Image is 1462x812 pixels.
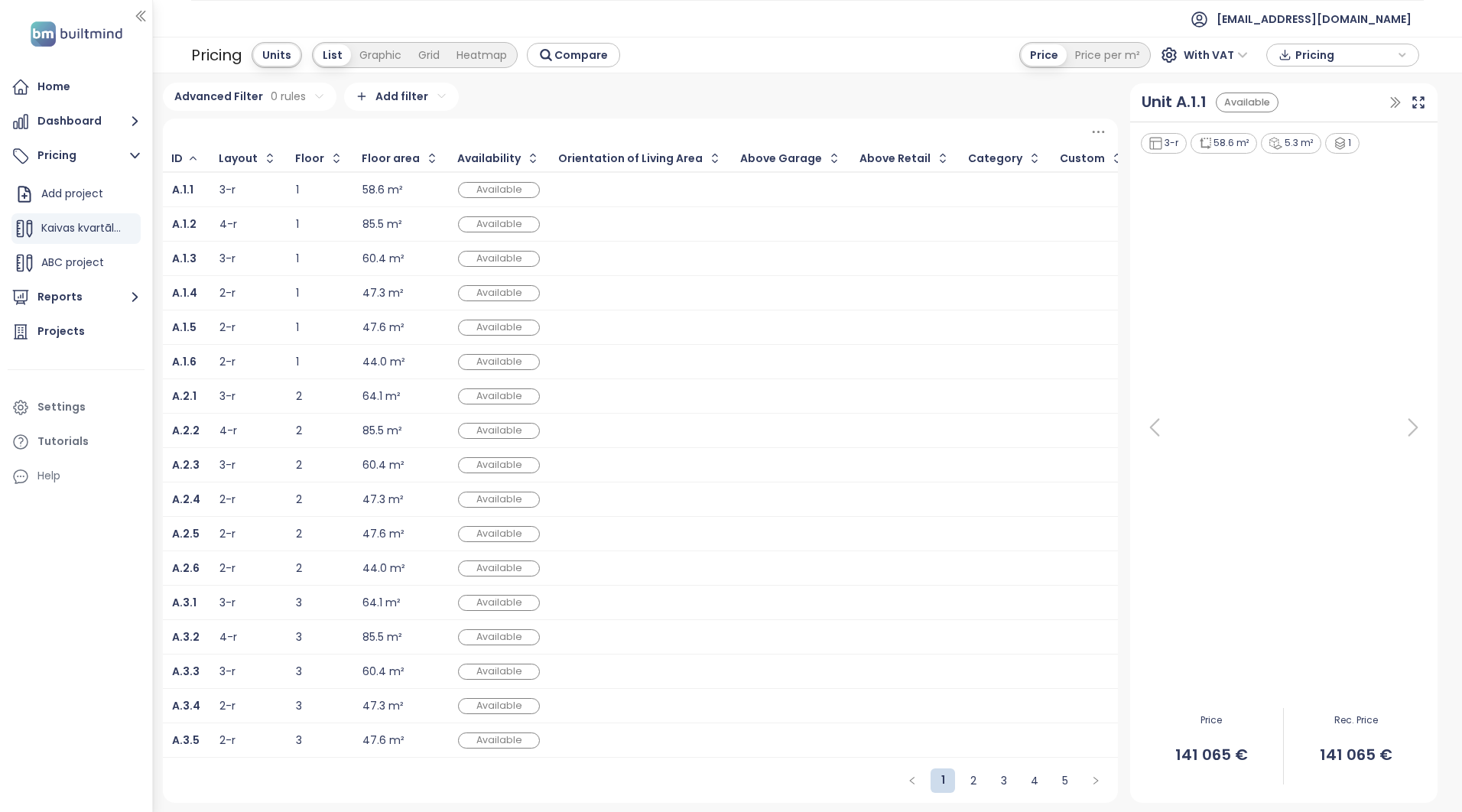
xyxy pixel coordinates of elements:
div: Above Garage [740,154,822,164]
div: Custom [1060,154,1105,164]
div: 2 [296,495,343,505]
b: A.3.2 [172,629,200,645]
div: 64.1 m² [362,391,401,401]
div: List [314,44,351,66]
div: 3-r [219,391,236,401]
div: button [1275,44,1411,67]
div: 2 [296,391,343,401]
div: Layout [219,154,258,164]
li: Next Page [1084,768,1108,793]
div: Available [458,526,540,542]
a: A.2.3 [172,460,200,470]
div: Settings [37,398,86,417]
div: 2 [296,564,343,573]
div: Projects [37,322,85,341]
b: A.1.4 [172,285,197,300]
div: 3-r [219,667,236,677]
b: A.3.1 [172,595,197,610]
a: 5 [1054,769,1077,792]
div: 60.4 m² [362,460,404,470]
div: 4-r [219,632,237,642]
a: Settings [8,392,145,423]
div: Available [458,457,540,473]
b: A.1.5 [172,320,197,335]
div: 2-r [219,495,236,505]
div: Category [968,154,1022,164]
div: 1 [296,357,343,367]
a: A.1.1 [172,185,193,195]
a: A.2.4 [172,495,200,505]
div: 3-r [219,598,236,608]
div: Add project [41,184,103,203]
a: Unit A.1.1 [1142,90,1207,114]
div: 2-r [219,323,236,333]
div: 2-r [219,736,236,745]
b: A.2.5 [172,526,200,541]
div: Available [458,216,540,232]
div: 47.3 m² [362,701,404,711]
img: logo [26,18,127,50]
div: Tutorials [37,432,89,451]
div: 85.5 m² [362,632,402,642]
div: 3 [296,598,343,608]
div: 2-r [219,701,236,711]
div: Heatmap [448,44,515,66]
b: A.1.1 [172,182,193,197]
div: Available [458,492,540,508]
div: Advanced Filter [163,83,336,111]
div: Graphic [351,44,410,66]
div: 58.6 m² [362,185,403,195]
div: 44.0 m² [362,564,405,573]
div: 2-r [219,357,236,367]
a: A.1.3 [172,254,197,264]
li: 5 [1053,768,1077,793]
a: 1 [931,768,955,791]
b: A.3.4 [172,698,200,713]
div: Kaivas kvartāls 2 [11,213,141,244]
div: Available [458,251,540,267]
div: 4-r [219,219,237,229]
a: A.1.6 [172,357,197,367]
button: right [1084,768,1108,793]
b: A.1.2 [172,216,197,232]
a: A.1.4 [172,288,197,298]
button: Reports [8,282,145,313]
div: ID [171,154,183,164]
div: 2 [296,426,343,436]
div: 1 [1325,133,1360,154]
div: Floor area [362,154,420,164]
button: Pricing [8,141,145,171]
a: A.1.2 [172,219,197,229]
div: 64.1 m² [362,598,401,608]
div: 2-r [219,564,236,573]
div: 3-r [219,460,236,470]
b: A.3.5 [172,732,200,748]
div: Available [458,560,540,577]
a: A.2.5 [172,529,200,539]
div: Add project [11,179,141,209]
a: Home [8,72,145,102]
div: Add filter [344,83,459,111]
div: 3 [296,667,343,677]
div: Orientation of Living Area [558,154,703,164]
div: Availability [457,154,521,164]
div: 47.6 m² [362,323,404,333]
div: Available [458,388,540,404]
a: Projects [8,317,145,347]
div: Available [458,664,540,680]
b: A.1.6 [172,354,197,369]
div: Available [458,285,540,301]
span: Compare [554,47,608,63]
a: A.3.2 [172,632,200,642]
a: A.2.6 [172,564,200,573]
div: 2 [296,460,343,470]
div: Available [458,320,540,336]
div: 44.0 m² [362,357,405,367]
b: A.2.3 [172,457,200,473]
span: left [908,776,917,785]
div: Available [458,354,540,370]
